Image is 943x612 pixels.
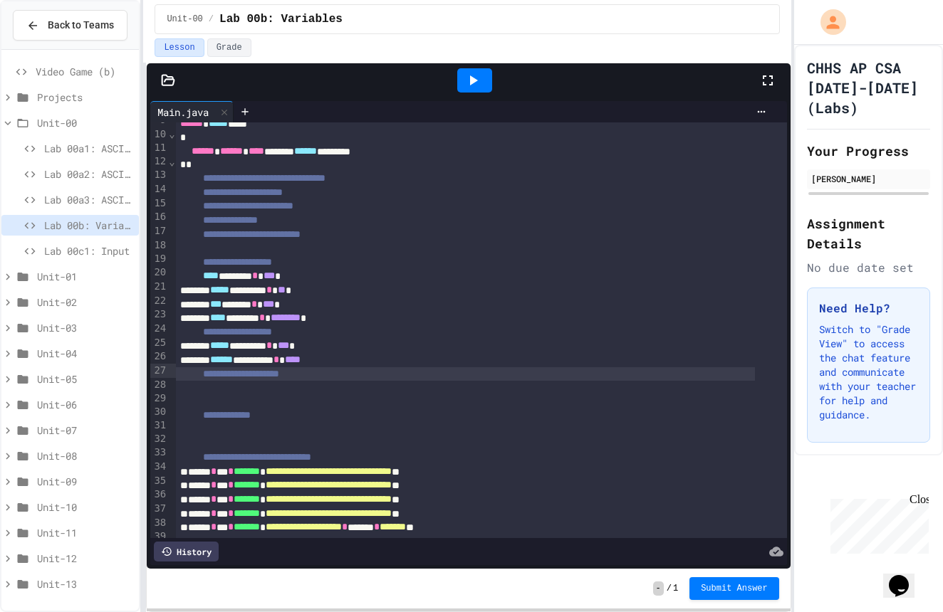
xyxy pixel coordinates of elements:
div: 31 [150,418,168,432]
span: 1 [673,583,678,594]
div: 22 [150,294,168,308]
h2: Your Progress [807,141,930,161]
span: Unit-07 [37,423,133,438]
span: Projects [37,90,133,105]
div: Main.java [150,105,216,120]
div: 34 [150,460,168,474]
span: / [209,14,214,25]
div: 16 [150,210,168,224]
span: Unit-00 [37,115,133,130]
div: 14 [150,182,168,196]
div: 29 [150,391,168,405]
button: Grade [207,38,251,57]
div: 35 [150,474,168,488]
span: Unit-09 [37,474,133,489]
button: Back to Teams [13,10,127,41]
div: 36 [150,487,168,502]
div: 15 [150,196,168,211]
span: Unit-11 [37,525,133,540]
div: 32 [150,432,168,445]
span: / [667,583,672,594]
h3: Need Help? [819,300,918,317]
div: Main.java [150,101,234,122]
div: 26 [150,349,168,364]
div: History [154,542,219,561]
span: Unit-08 [37,448,133,463]
span: Lab 00b: Variables [219,11,343,28]
span: Lab 00a2: ASCII BOX2 [44,167,133,181]
div: 20 [150,265,168,280]
div: 28 [150,378,168,391]
div: 17 [150,224,168,238]
div: 10 [150,127,168,141]
div: 39 [150,529,168,543]
div: 27 [150,364,168,378]
div: 23 [150,307,168,322]
span: Lab 00c1: Input [44,243,133,258]
div: 37 [150,502,168,516]
span: Lab 00a3: ASCII ART [44,192,133,207]
span: Unit-05 [37,371,133,386]
p: Switch to "Grade View" to access the chat feature and communicate with your teacher for help and ... [819,322,918,422]
span: Unit-00 [167,14,202,25]
div: 30 [150,405,168,419]
div: My Account [806,6,850,38]
div: 11 [150,141,168,155]
div: 33 [150,445,168,460]
div: 18 [150,238,168,252]
button: Lesson [155,38,204,57]
span: Lab 00b: Variables [44,218,133,233]
div: 21 [150,280,168,294]
h1: CHHS AP CSA [DATE]-[DATE] (Labs) [807,58,930,117]
div: 19 [150,252,168,266]
span: Submit Answer [701,583,768,594]
div: 38 [150,516,168,530]
span: Unit-13 [37,576,133,591]
span: Back to Teams [48,18,114,33]
span: Unit-01 [37,269,133,284]
span: Unit-04 [37,346,133,361]
div: Chat with us now!Close [6,6,98,90]
div: 13 [150,168,168,182]
span: Lab 00a1: ASCII BOX [44,141,133,156]
iframe: chat widget [825,493,929,554]
div: 12 [150,154,168,168]
span: Video Game (b) [36,64,133,79]
h2: Assignment Details [807,213,930,253]
div: 24 [150,322,168,336]
span: Fold line [168,156,175,167]
div: No due date set [807,259,930,276]
div: [PERSON_NAME] [811,172,926,185]
span: Unit-02 [37,295,133,310]
span: Unit-12 [37,551,133,566]
span: Unit-10 [37,500,133,515]
span: Unit-06 [37,397,133,412]
iframe: chat widget [883,555,929,598]
span: - [653,581,664,596]
div: 25 [150,336,168,350]
button: Submit Answer [689,577,779,600]
span: Unit-03 [37,320,133,335]
span: Fold line [168,128,175,139]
